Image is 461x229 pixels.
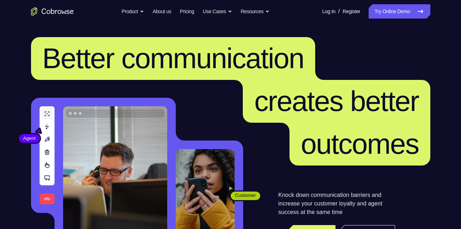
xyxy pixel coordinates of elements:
[241,4,270,19] button: Resources
[254,85,419,117] span: creates better
[42,42,304,74] span: Better communication
[180,4,194,19] a: Pricing
[153,4,171,19] a: About us
[203,4,232,19] button: Use Cases
[322,4,335,19] a: Log In
[338,7,340,16] span: /
[31,7,74,16] a: Go to the home page
[122,4,144,19] button: Product
[278,191,395,217] p: Knock down communication barriers and increase your customer loyalty and agent success at the sam...
[369,4,430,19] a: Try Online Demo
[301,128,419,160] span: outcomes
[343,4,360,19] a: Register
